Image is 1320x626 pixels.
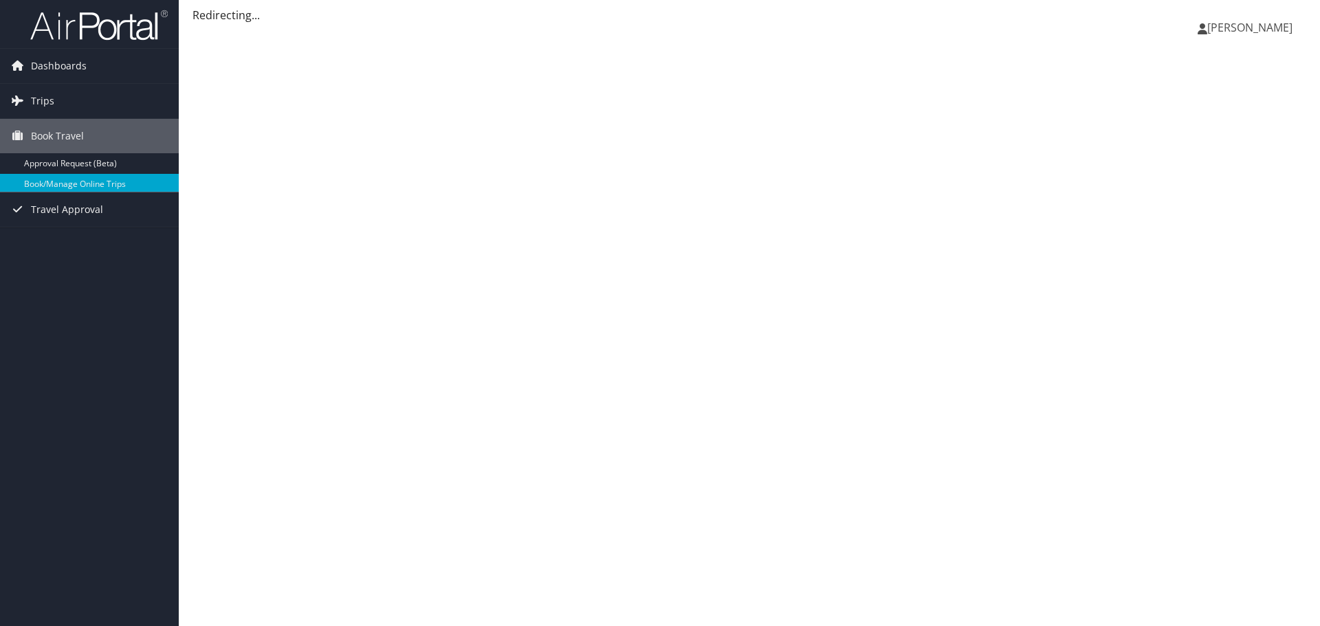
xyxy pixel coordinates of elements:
[30,9,168,41] img: airportal-logo.png
[192,7,1306,23] div: Redirecting...
[31,49,87,83] span: Dashboards
[31,192,103,227] span: Travel Approval
[31,84,54,118] span: Trips
[1198,7,1306,48] a: [PERSON_NAME]
[31,119,84,153] span: Book Travel
[1207,20,1292,35] span: [PERSON_NAME]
